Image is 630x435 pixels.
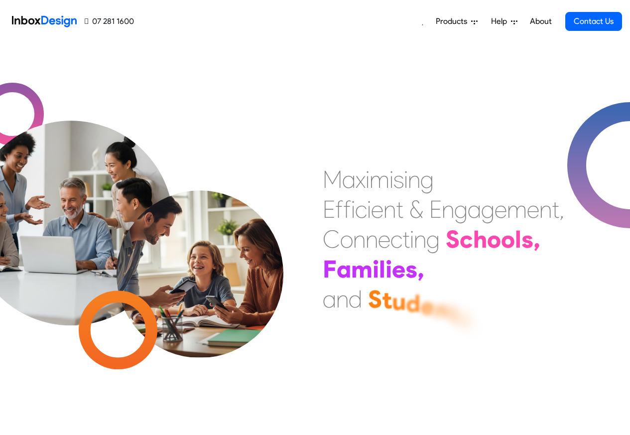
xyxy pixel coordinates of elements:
div: F [323,254,337,284]
div: n [539,194,552,224]
div: E [323,194,335,224]
div: m [351,254,373,284]
div: e [420,291,434,321]
div: a [342,164,356,194]
div: s [405,254,417,284]
div: e [371,194,383,224]
div: c [355,194,367,224]
div: i [404,164,408,194]
div: t [382,285,392,315]
div: . [470,307,477,337]
div: o [487,224,501,254]
div: d [406,289,420,318]
div: a [323,284,336,314]
div: , [559,194,564,224]
div: o [340,224,353,254]
a: Products [432,11,482,31]
div: s [521,224,533,254]
div: s [458,302,470,332]
div: t [402,224,410,254]
div: , [533,224,540,254]
div: n [336,284,349,314]
div: e [392,254,405,284]
div: m [370,164,389,194]
div: , [417,254,424,284]
div: o [501,224,515,254]
img: parents_with_child.png [96,149,304,358]
div: e [495,194,507,224]
span: Products [436,15,471,27]
div: l [379,254,385,284]
div: g [481,194,495,224]
div: n [414,224,426,254]
div: n [366,224,378,254]
div: n [408,164,420,194]
div: & [409,194,423,224]
div: u [392,287,406,316]
div: S [368,284,382,314]
div: c [390,224,402,254]
a: Contact Us [565,12,622,31]
div: t [396,194,403,224]
div: t [448,298,458,328]
div: t [552,194,559,224]
div: n [353,224,366,254]
div: C [323,224,340,254]
a: 07 281 1600 [85,15,134,27]
div: g [420,164,434,194]
div: i [385,254,392,284]
div: E [429,194,442,224]
div: g [454,194,468,224]
div: S [446,224,460,254]
div: i [366,164,370,194]
div: i [389,164,393,194]
div: e [378,224,390,254]
div: n [434,294,448,324]
div: a [468,194,481,224]
div: Maximising Efficient & Engagement, Connecting Schools, Families, and Students. [323,164,564,314]
div: M [323,164,342,194]
div: i [367,194,371,224]
div: i [373,254,379,284]
div: g [426,224,440,254]
div: f [335,194,343,224]
div: n [442,194,454,224]
div: l [515,224,521,254]
div: f [343,194,351,224]
div: x [356,164,366,194]
div: s [393,164,404,194]
div: d [349,284,362,314]
a: About [527,11,554,31]
span: Help [491,15,511,27]
div: m [507,194,527,224]
div: i [351,194,355,224]
div: i [410,224,414,254]
div: a [337,254,351,284]
div: n [383,194,396,224]
a: Help [487,11,521,31]
div: c [460,224,473,254]
div: e [527,194,539,224]
div: h [473,224,487,254]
